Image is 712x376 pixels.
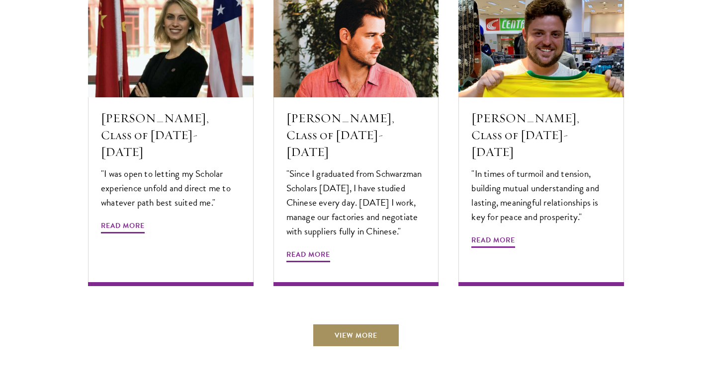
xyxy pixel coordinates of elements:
p: "I was open to letting my Scholar experience unfold and direct me to whatever path best suited me." [101,166,241,210]
h5: [PERSON_NAME], Class of [DATE]-[DATE] [101,110,241,160]
span: Read More [471,234,515,249]
span: Read More [101,220,145,235]
h5: [PERSON_NAME], Class of [DATE]-[DATE] [286,110,426,160]
span: Read More [286,248,330,264]
h5: [PERSON_NAME], Class of [DATE]-[DATE] [471,110,611,160]
p: "In times of turmoil and tension, building mutual understanding and lasting, meaningful relations... [471,166,611,224]
p: "Since I graduated from Schwarzman Scholars [DATE], I have studied Chinese every day. [DATE] I wo... [286,166,426,238]
a: View More [312,323,400,347]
